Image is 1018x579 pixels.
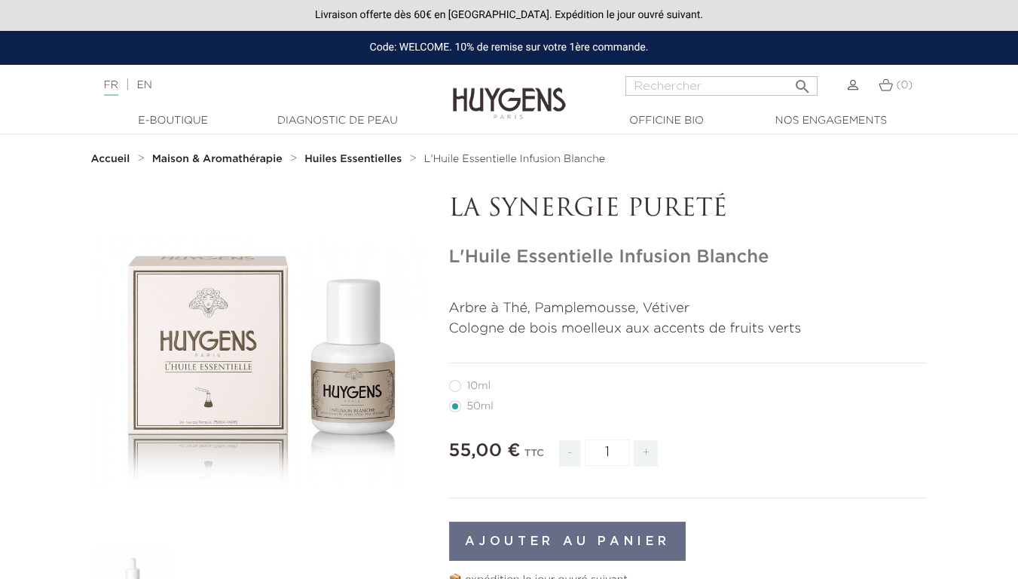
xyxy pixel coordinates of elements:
[449,319,928,339] p: Cologne de bois moelleux aux accents de fruits verts
[449,247,928,268] h1: L'Huile Essentielle Infusion Blanche
[449,195,928,224] p: LA SYNERGIE PURETÉ
[449,522,686,561] button: Ajouter au panier
[304,154,402,164] strong: Huiles Essentielles
[304,153,405,165] a: Huiles Essentielles
[625,76,818,96] input: Rechercher
[449,400,512,412] label: 50ml
[585,440,630,466] input: Quantité
[96,76,413,94] div: |
[793,73,812,91] i: 
[98,113,249,129] a: E-Boutique
[592,113,742,129] a: Officine Bio
[896,80,913,90] span: (0)
[453,63,566,121] img: Huygens
[756,113,906,129] a: Nos engagements
[449,299,928,319] p: Arbre à Thé, Pamplemousse, Vétiver
[104,80,118,96] a: FR
[789,72,816,92] button: 
[91,153,133,165] a: Accueil
[449,380,509,392] label: 10ml
[91,154,130,164] strong: Accueil
[262,113,413,129] a: Diagnostic de peau
[449,442,521,460] span: 55,00 €
[559,440,580,467] span: -
[152,153,286,165] a: Maison & Aromathérapie
[424,154,605,164] span: L'Huile Essentielle Infusion Blanche
[524,437,544,478] div: TTC
[152,154,283,164] strong: Maison & Aromathérapie
[136,80,151,90] a: EN
[634,440,658,467] span: +
[424,153,605,165] a: L'Huile Essentielle Infusion Blanche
